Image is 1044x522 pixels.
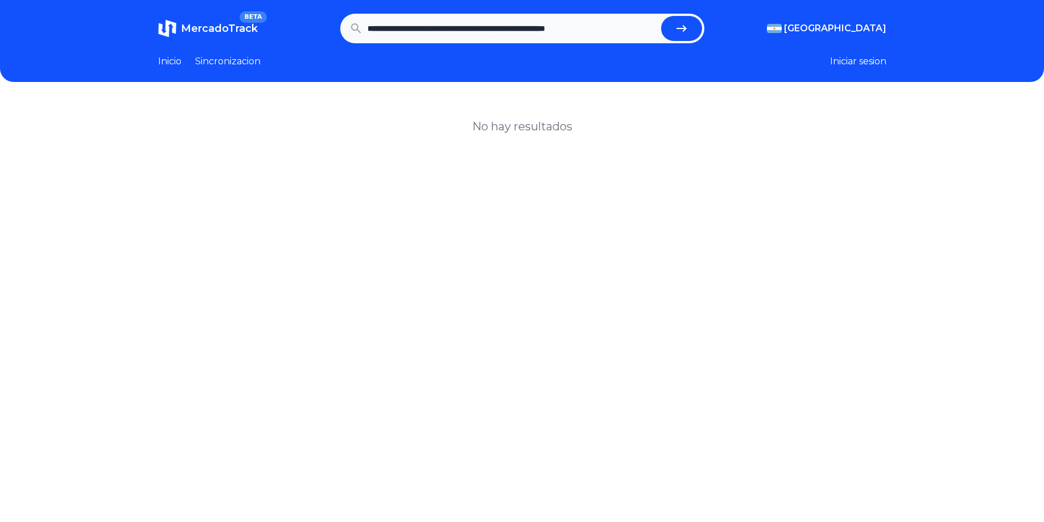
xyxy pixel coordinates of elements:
[158,19,176,38] img: MercadoTrack
[240,11,266,23] span: BETA
[472,118,572,134] h1: No hay resultados
[181,22,258,35] span: MercadoTrack
[767,22,886,35] button: [GEOGRAPHIC_DATA]
[158,55,181,68] a: Inicio
[195,55,261,68] a: Sincronizacion
[767,24,782,33] img: Argentina
[784,22,886,35] span: [GEOGRAPHIC_DATA]
[158,19,258,38] a: MercadoTrackBETA
[830,55,886,68] button: Iniciar sesion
